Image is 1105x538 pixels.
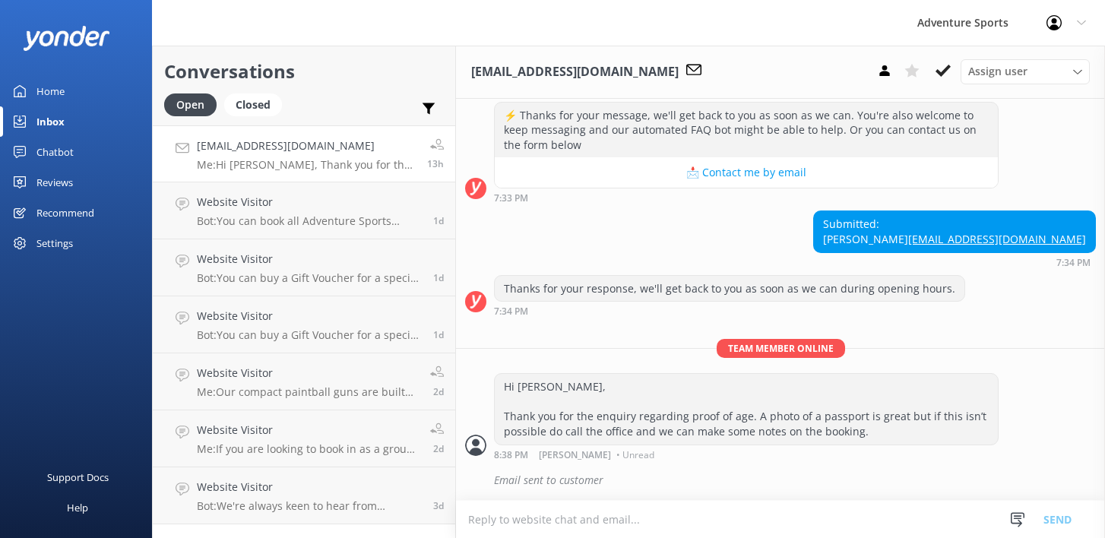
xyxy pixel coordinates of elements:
div: Settings [36,228,73,258]
div: 2025-09-11T19:41:21.279 [465,467,1096,493]
div: Reviews [36,167,73,198]
h4: Website Visitor [197,308,422,324]
p: Me: Hi [PERSON_NAME], Thank you for the enquiry regarding proof of age. A photo of a passport is ... [197,158,416,172]
a: [EMAIL_ADDRESS][DOMAIN_NAME]Me:Hi [PERSON_NAME], Thank you for the enquiry regarding proof of age... [153,125,455,182]
h4: Website Visitor [197,422,419,438]
a: Website VisitorBot:You can buy a Gift Voucher for a specific activity at this link: [URL][DOMAIN_... [153,296,455,353]
h4: Website Visitor [197,365,419,381]
div: Assign User [961,59,1090,84]
div: Sep 11 2025 08:38pm (UTC +01:00) Europe/London [494,449,999,460]
span: Sep 10 2025 09:22am (UTC +01:00) Europe/London [433,385,444,398]
a: Website VisitorMe:If you are looking to book in as a group then a single voucher will be easier b... [153,410,455,467]
div: Thanks for your response, we'll get back to you as soon as we can during opening hours. [495,276,964,302]
strong: 7:33 PM [494,194,528,203]
strong: 8:38 PM [494,451,528,460]
h4: Website Visitor [197,251,422,267]
p: Me: Our compact paintball guns are built from lightweight materials, making them easy to hold and... [197,385,419,399]
div: Home [36,76,65,106]
span: Sep 08 2025 04:25pm (UTC +01:00) Europe/London [433,499,444,512]
p: Bot: We're always keen to hear from enthusiastic people who’d like to join the Adventure Sports t... [197,499,422,513]
span: Team member online [717,339,845,358]
h3: [EMAIL_ADDRESS][DOMAIN_NAME] [471,62,679,82]
a: Website VisitorMe:Our compact paintball guns are built from lightweight materials, making them ea... [153,353,455,410]
span: Sep 10 2025 07:39pm (UTC +01:00) Europe/London [433,271,444,284]
span: Sep 11 2025 08:38pm (UTC +01:00) Europe/London [427,157,444,170]
button: 📩 Contact me by email [495,157,998,188]
a: Website VisitorBot:You can buy a Gift Voucher for a specific activity online at the following lin... [153,239,455,296]
span: Sep 10 2025 09:21am (UTC +01:00) Europe/London [433,442,444,455]
div: Support Docs [47,462,109,492]
h4: Website Visitor [197,479,422,495]
div: ⚡ Thanks for your message, we'll get back to you as soon as we can. You're also welcome to keep m... [495,103,998,158]
span: [PERSON_NAME] [539,451,611,460]
h4: [EMAIL_ADDRESS][DOMAIN_NAME] [197,138,416,154]
div: Recommend [36,198,94,228]
p: Bot: You can book all Adventure Sports activity packages online at: [URL][DOMAIN_NAME]. Options i... [197,214,422,228]
strong: 7:34 PM [1056,258,1091,267]
h4: Website Visitor [197,194,422,210]
div: Help [67,492,88,523]
div: Submitted: [PERSON_NAME] [814,211,1095,252]
p: Me: If you are looking to book in as a group then a single voucher will be easier but if the indi... [197,442,419,456]
a: Closed [224,96,290,112]
a: Website VisitorBot:You can book all Adventure Sports activity packages online at: [URL][DOMAIN_NA... [153,182,455,239]
div: Sep 11 2025 07:33pm (UTC +01:00) Europe/London [494,192,999,203]
div: Open [164,93,217,116]
div: Sep 11 2025 07:34pm (UTC +01:00) Europe/London [813,257,1096,267]
a: [EMAIL_ADDRESS][DOMAIN_NAME] [908,232,1086,246]
span: Assign user [968,63,1027,80]
strong: 7:34 PM [494,307,528,316]
div: Chatbot [36,137,74,167]
div: Hi [PERSON_NAME], Thank you for the enquiry regarding proof of age. A photo of a passport is grea... [495,374,998,444]
span: Sep 11 2025 08:39am (UTC +01:00) Europe/London [433,214,444,227]
div: Sep 11 2025 07:34pm (UTC +01:00) Europe/London [494,305,965,316]
span: • Unread [616,451,654,460]
div: Email sent to customer [494,467,1096,493]
h2: Conversations [164,57,444,86]
div: Closed [224,93,282,116]
p: Bot: You can buy a Gift Voucher for a specific activity online at the following link: [URL][DOMAI... [197,271,422,285]
img: yonder-white-logo.png [23,26,110,51]
span: Sep 10 2025 04:11pm (UTC +01:00) Europe/London [433,328,444,341]
div: Inbox [36,106,65,137]
p: Bot: You can buy a Gift Voucher for a specific activity at this link: [URL][DOMAIN_NAME] [197,328,422,342]
a: Website VisitorBot:We're always keen to hear from enthusiastic people who’d like to join the Adve... [153,467,455,524]
a: Open [164,96,224,112]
